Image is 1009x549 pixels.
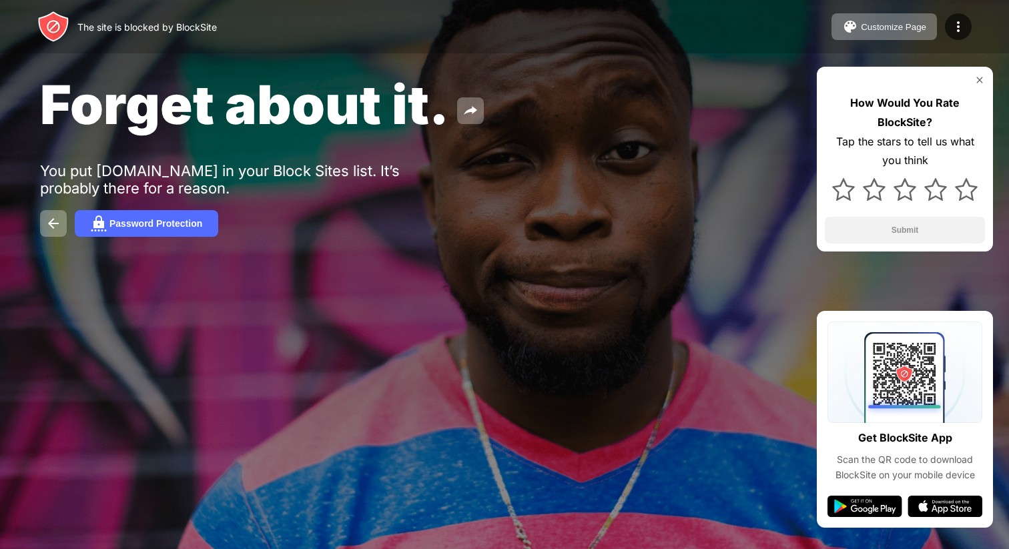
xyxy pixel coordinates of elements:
img: qrcode.svg [827,322,982,423]
img: share.svg [462,103,478,119]
img: star.svg [863,178,886,201]
div: The site is blocked by BlockSite [77,21,217,33]
div: Tap the stars to tell us what you think [825,132,985,171]
img: pallet.svg [842,19,858,35]
div: Customize Page [861,22,926,32]
img: menu-icon.svg [950,19,966,35]
img: back.svg [45,215,61,231]
div: Get BlockSite App [858,428,952,448]
img: star.svg [924,178,947,201]
img: google-play.svg [827,496,902,517]
img: star.svg [894,178,916,201]
img: star.svg [955,178,978,201]
img: rate-us-close.svg [974,75,985,85]
button: Customize Page [831,13,937,40]
img: star.svg [832,178,855,201]
div: How Would You Rate BlockSite? [825,93,985,132]
img: app-store.svg [908,496,982,517]
button: Submit [825,217,985,243]
div: You put [DOMAIN_NAME] in your Block Sites list. It’s probably there for a reason. [40,162,452,197]
button: Password Protection [75,210,218,237]
span: Forget about it. [40,72,449,137]
img: password.svg [91,215,107,231]
div: Scan the QR code to download BlockSite on your mobile device [827,452,982,482]
img: header-logo.svg [37,11,69,43]
div: Password Protection [109,218,202,229]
